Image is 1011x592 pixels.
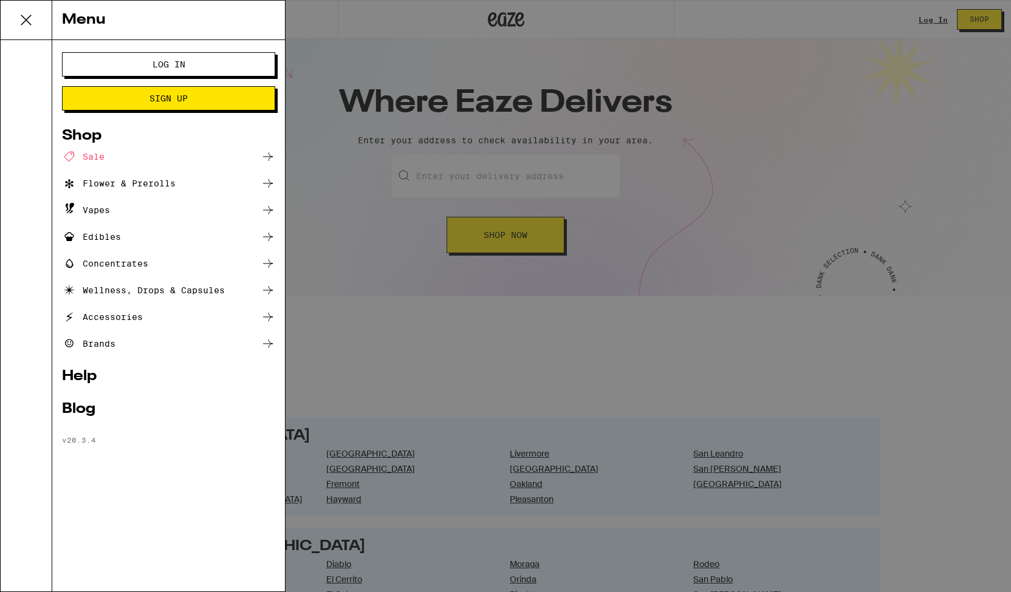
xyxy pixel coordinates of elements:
[62,86,275,111] button: Sign Up
[62,256,148,271] div: Concentrates
[62,256,275,271] a: Concentrates
[62,283,275,298] a: Wellness, Drops & Capsules
[62,283,225,298] div: Wellness, Drops & Capsules
[7,9,87,18] span: Hi. Need any help?
[153,60,185,69] span: Log In
[62,176,275,191] a: Flower & Prerolls
[62,60,275,69] a: Log In
[62,230,121,244] div: Edibles
[62,310,143,324] div: Accessories
[62,176,176,191] div: Flower & Prerolls
[62,52,275,77] button: Log In
[62,149,105,164] div: Sale
[62,310,275,324] a: Accessories
[62,402,275,417] a: Blog
[62,129,275,143] a: Shop
[62,369,275,384] a: Help
[62,230,275,244] a: Edibles
[62,94,275,103] a: Sign Up
[62,149,275,164] a: Sale
[62,436,96,444] span: v 20.3.4
[62,203,275,217] a: Vapes
[52,1,285,40] div: Menu
[149,94,188,103] span: Sign Up
[62,336,275,351] a: Brands
[62,336,115,351] div: Brands
[62,203,110,217] div: Vapes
